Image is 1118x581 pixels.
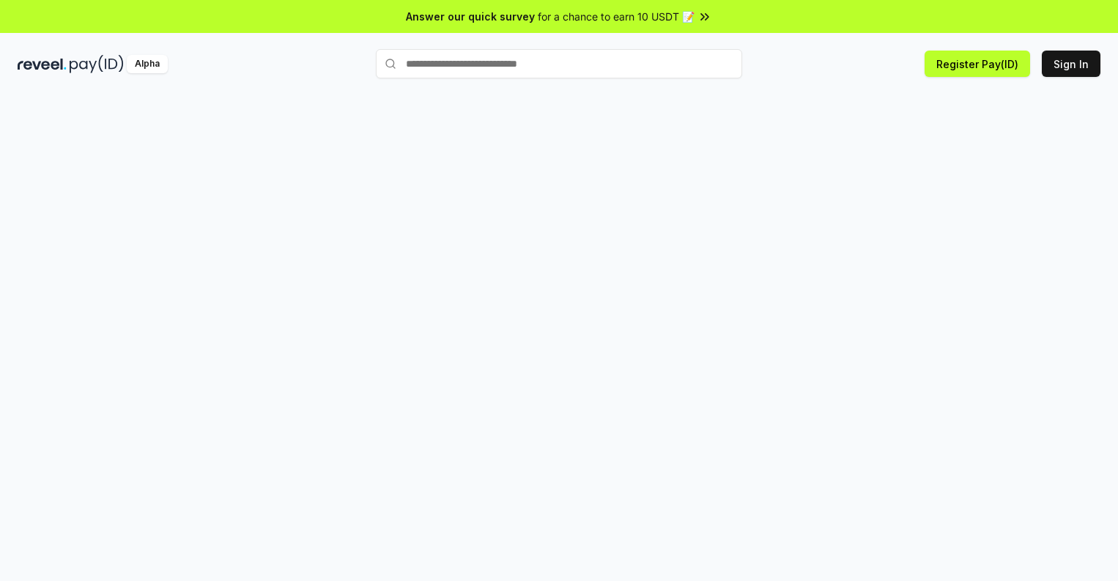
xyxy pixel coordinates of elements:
[406,9,535,24] span: Answer our quick survey
[1042,51,1100,77] button: Sign In
[538,9,695,24] span: for a chance to earn 10 USDT 📝
[70,55,124,73] img: pay_id
[18,55,67,73] img: reveel_dark
[925,51,1030,77] button: Register Pay(ID)
[127,55,168,73] div: Alpha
